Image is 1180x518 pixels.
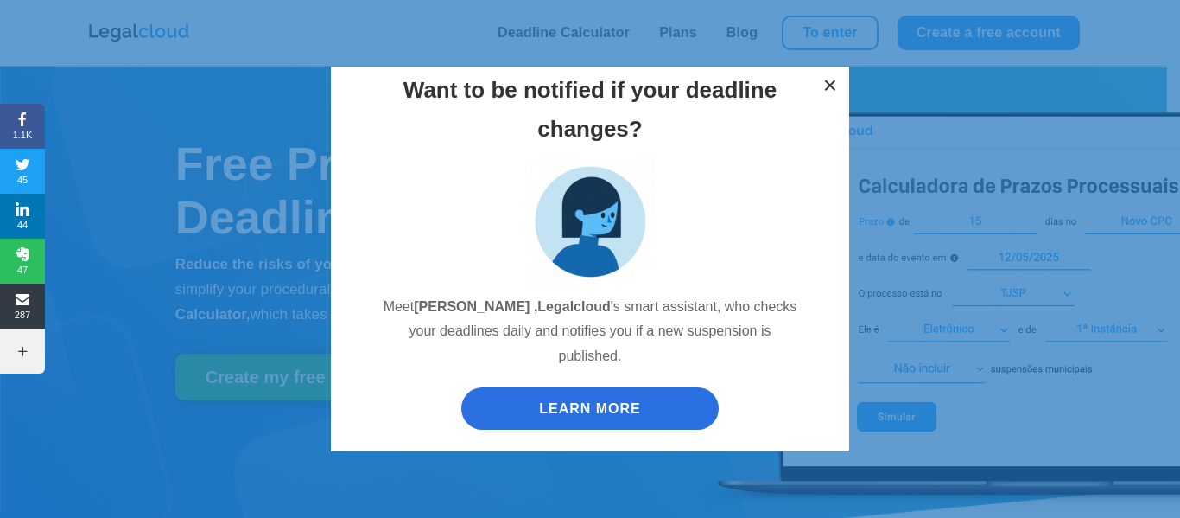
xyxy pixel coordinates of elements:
font: 44 [17,220,28,230]
font: 1.1K [13,130,33,140]
font: 287 [15,310,30,320]
font: 's smart assistant [611,299,717,314]
img: claudia_assistant [525,157,655,286]
font: Legalcloud [537,299,610,314]
font: Meet [384,299,415,314]
font: Want to be notified if your deadline changes? [403,77,777,141]
font: [PERSON_NAME] , [414,299,537,314]
font: 45 [17,175,28,185]
font: LEARN MORE [539,401,641,416]
a: LEARN MORE [461,387,719,430]
font: , who checks your deadlines daily and notifies you if a new suspension is published. [409,299,797,364]
font: 47 [17,265,28,275]
button: × [811,67,849,105]
font: × [823,72,837,99]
